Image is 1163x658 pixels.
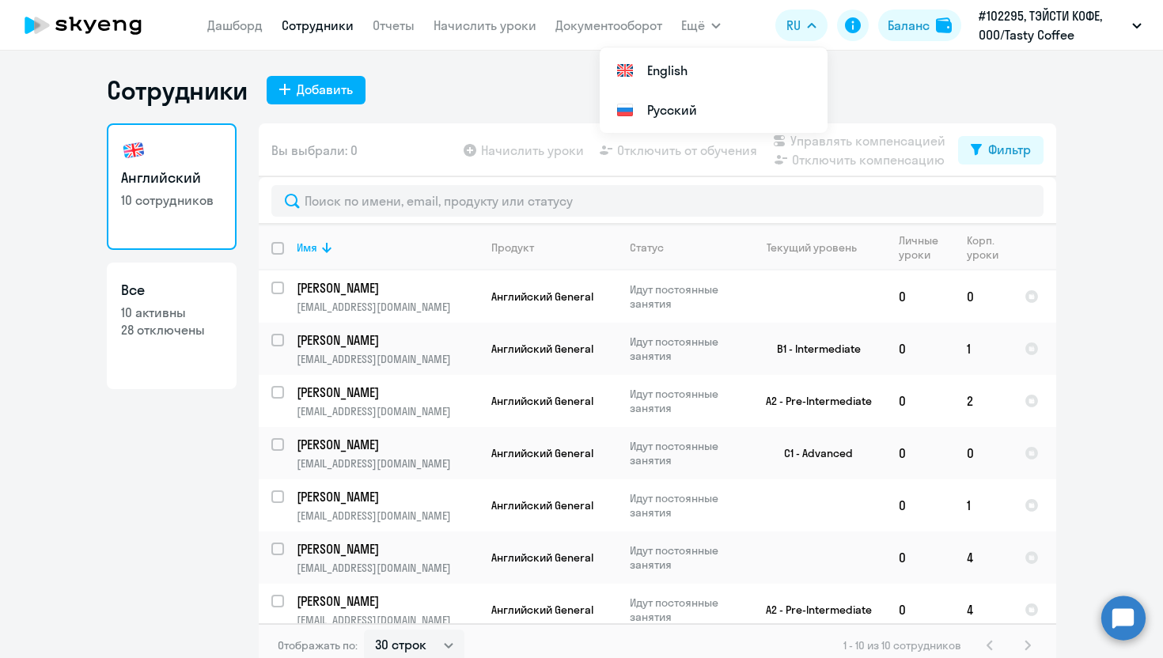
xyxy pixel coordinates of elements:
div: Продукт [491,240,534,255]
div: Текущий уровень [752,240,885,255]
td: C1 - Advanced [739,427,886,479]
span: Английский General [491,289,593,304]
p: [EMAIL_ADDRESS][DOMAIN_NAME] [297,404,478,418]
span: Вы выбрали: 0 [271,141,358,160]
a: [PERSON_NAME] [297,279,478,297]
button: RU [775,9,828,41]
td: 0 [886,427,954,479]
div: Личные уроки [899,233,953,262]
td: 0 [886,323,954,375]
p: [PERSON_NAME] [297,384,475,401]
td: 0 [886,479,954,531]
p: [PERSON_NAME] [297,436,475,453]
div: Корп. уроки [967,233,1001,262]
p: [EMAIL_ADDRESS][DOMAIN_NAME] [297,613,478,627]
p: [EMAIL_ADDRESS][DOMAIN_NAME] [297,561,478,575]
a: [PERSON_NAME] [297,540,478,558]
a: Английский10 сотрудников [107,123,237,250]
div: Текущий уровень [767,240,857,255]
td: A2 - Pre-Intermediate [739,584,886,636]
p: [PERSON_NAME] [297,488,475,505]
img: Русский [616,100,635,119]
td: 0 [886,584,954,636]
h3: Все [121,280,222,301]
button: Балансbalance [878,9,961,41]
span: 1 - 10 из 10 сотрудников [843,638,961,652]
div: Фильтр [988,140,1031,159]
a: Все10 активны28 отключены [107,263,237,389]
span: Английский General [491,603,593,617]
div: Корп. уроки [967,233,1011,262]
button: #102295, ТЭЙСТИ КОФЕ, ООО/Tasty Coffee [971,6,1150,44]
span: Английский General [491,498,593,512]
a: Начислить уроки [434,17,536,33]
p: 28 отключены [121,321,222,338]
td: 0 [886,270,954,323]
ul: Ещё [600,47,828,133]
span: Ещё [681,16,705,35]
p: Идут постоянные занятия [630,282,738,311]
td: 0 [886,375,954,427]
button: Фильтр [958,136,1044,164]
input: Поиск по имени, email, продукту или статусу [271,185,1044,217]
p: [PERSON_NAME] [297,540,475,558]
p: Идут постоянные занятия [630,439,738,467]
a: Сотрудники [282,17,354,33]
td: 4 [954,584,1012,636]
div: Статус [630,240,664,255]
div: Имя [297,240,478,255]
span: Отображать по: [278,638,358,652]
p: Идут постоянные занятия [630,596,738,624]
div: Продукт [491,240,616,255]
a: Документооборот [555,17,662,33]
a: [PERSON_NAME] [297,384,478,401]
td: A2 - Pre-Intermediate [739,375,886,427]
div: Статус [630,240,738,255]
p: 10 активны [121,304,222,321]
p: [PERSON_NAME] [297,279,475,297]
p: [PERSON_NAME] [297,331,475,349]
span: Английский General [491,342,593,356]
p: Идут постоянные занятия [630,491,738,520]
a: [PERSON_NAME] [297,331,478,349]
td: 0 [954,427,1012,479]
td: 2 [954,375,1012,427]
p: [EMAIL_ADDRESS][DOMAIN_NAME] [297,509,478,523]
td: 1 [954,479,1012,531]
span: Английский General [491,394,593,408]
td: 4 [954,531,1012,584]
span: Английский General [491,550,593,565]
td: 0 [954,270,1012,323]
a: Отчеты [373,17,415,33]
td: 1 [954,323,1012,375]
p: Идут постоянные занятия [630,387,738,415]
p: Идут постоянные занятия [630,543,738,572]
a: [PERSON_NAME] [297,488,478,505]
div: Добавить [297,80,353,99]
p: [PERSON_NAME] [297,592,475,610]
button: Ещё [681,9,721,41]
td: 0 [886,531,954,584]
a: [PERSON_NAME] [297,436,478,453]
p: 10 сотрудников [121,191,222,209]
img: balance [936,17,952,33]
h1: Сотрудники [107,74,248,106]
span: RU [786,16,801,35]
p: [EMAIL_ADDRESS][DOMAIN_NAME] [297,456,478,471]
td: B1 - Intermediate [739,323,886,375]
a: Дашборд [207,17,263,33]
div: Имя [297,240,317,255]
div: Баланс [888,16,930,35]
p: Идут постоянные занятия [630,335,738,363]
a: [PERSON_NAME] [297,592,478,610]
img: English [616,61,635,80]
h3: Английский [121,168,222,188]
div: Личные уроки [899,233,943,262]
p: #102295, ТЭЙСТИ КОФЕ, ООО/Tasty Coffee [979,6,1126,44]
button: Добавить [267,76,366,104]
img: english [121,138,146,163]
p: [EMAIL_ADDRESS][DOMAIN_NAME] [297,352,478,366]
span: Английский General [491,446,593,460]
p: [EMAIL_ADDRESS][DOMAIN_NAME] [297,300,478,314]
